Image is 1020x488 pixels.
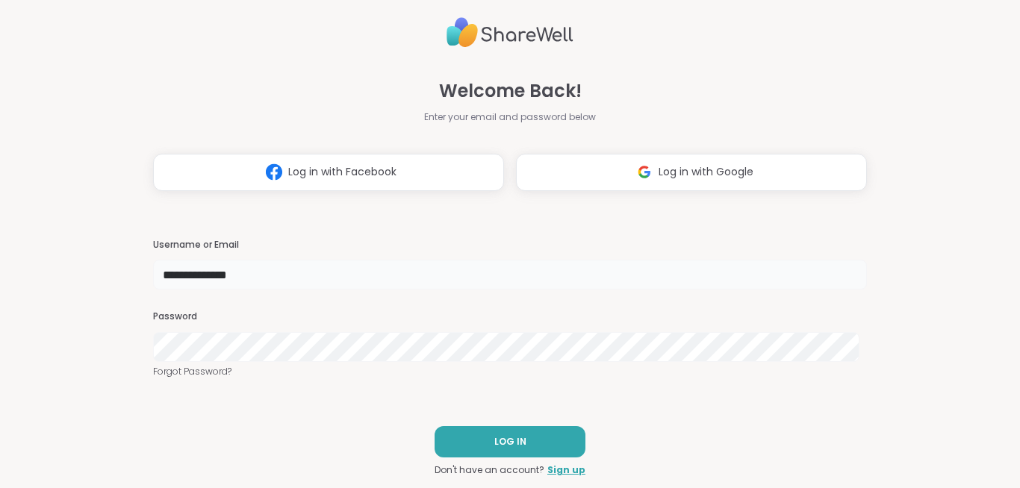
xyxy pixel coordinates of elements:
span: Enter your email and password below [424,110,596,124]
span: Don't have an account? [435,463,544,477]
img: ShareWell Logo [447,11,573,54]
h3: Username or Email [153,239,867,251]
img: ShareWell Logomark [260,158,288,186]
button: Log in with Facebook [153,154,504,191]
span: LOG IN [494,435,526,448]
img: ShareWell Logomark [630,158,659,186]
a: Forgot Password? [153,365,867,378]
span: Log in with Facebook [288,164,397,180]
span: Log in with Google [659,164,753,180]
h3: Password [153,310,867,323]
button: Log in with Google [516,154,867,191]
span: Welcome Back! [439,78,582,104]
button: LOG IN [435,426,585,457]
a: Sign up [547,463,585,477]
